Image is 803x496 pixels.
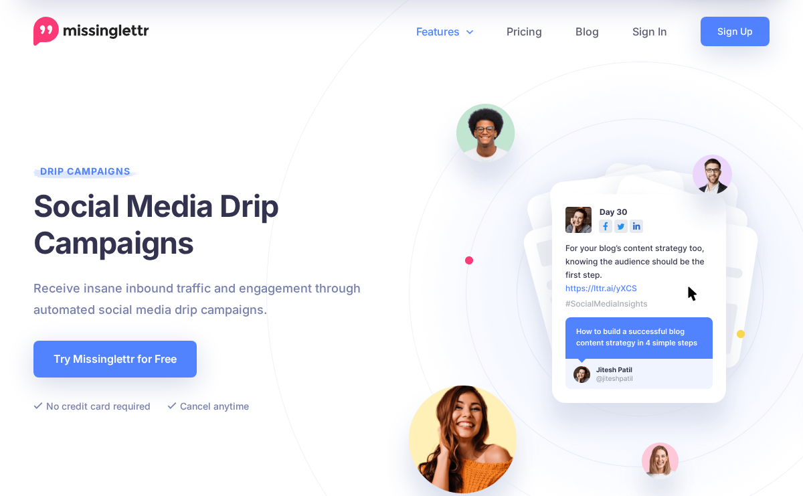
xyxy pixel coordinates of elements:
a: Blog [559,17,616,46]
li: Cancel anytime [167,398,249,414]
span: Drip Campaigns [33,165,137,183]
a: Sign In [616,17,684,46]
p: Receive insane inbound traffic and engagement through automated social media drip campaigns. [33,278,412,321]
a: Home [33,17,149,46]
a: Sign Up [701,17,770,46]
li: No credit card required [33,398,151,414]
h1: Social Media Drip Campaigns [33,187,412,261]
a: Features [399,17,490,46]
a: Try Missinglettr for Free [33,341,197,378]
a: Pricing [490,17,559,46]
